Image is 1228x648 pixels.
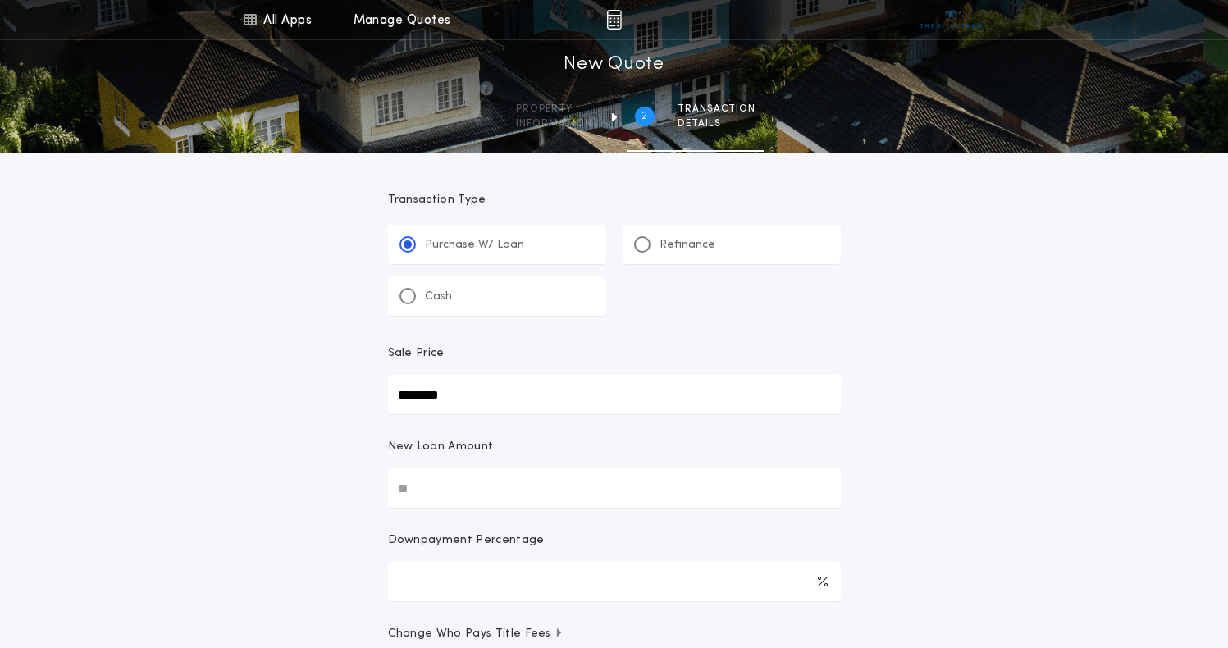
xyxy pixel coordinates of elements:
input: Downpayment Percentage [388,562,841,601]
p: Purchase W/ Loan [425,237,524,253]
input: New Loan Amount [388,468,841,508]
h2: 2 [641,110,647,123]
span: Transaction [678,103,756,116]
img: img [606,10,622,30]
p: New Loan Amount [388,439,494,455]
input: Sale Price [388,375,841,414]
p: Transaction Type [388,192,841,208]
span: Property [516,103,592,116]
p: Sale Price [388,345,445,362]
p: Cash [425,289,452,305]
span: details [678,117,756,130]
p: Refinance [660,237,715,253]
span: Change Who Pays Title Fees [388,626,564,642]
img: vs-icon [920,11,982,28]
p: Downpayment Percentage [388,532,545,549]
span: information [516,117,592,130]
button: Change Who Pays Title Fees [388,626,841,642]
h1: New Quote [564,52,664,78]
